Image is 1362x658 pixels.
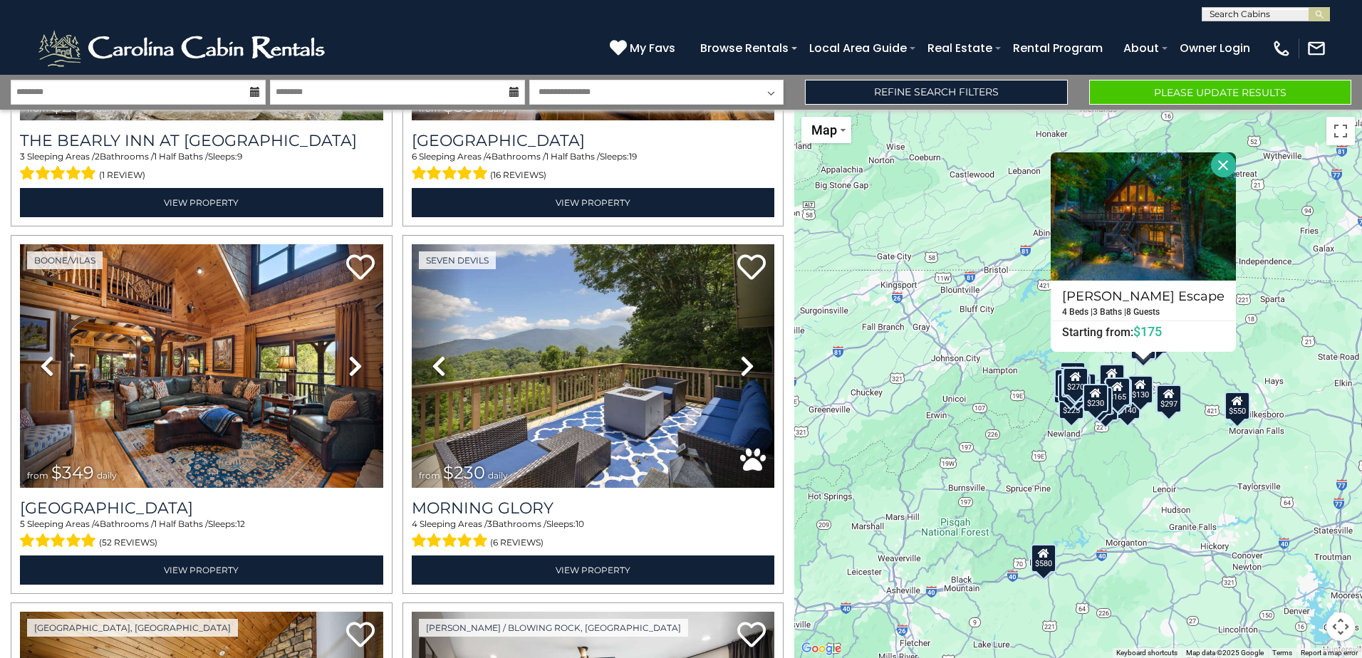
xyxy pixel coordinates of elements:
h5: 4 Beds | [1062,308,1093,317]
span: $349 [51,462,94,483]
span: 4 [94,518,100,529]
h3: Lake Haven Lodge [412,131,775,150]
a: Rental Program [1006,36,1110,61]
div: $480 [1106,379,1131,407]
div: Sleeping Areas / Bathrooms / Sleeps: [20,518,383,552]
span: 1 Half Baths / [546,151,600,162]
span: from [419,470,440,481]
span: $175 [1133,324,1162,339]
div: $550 [1225,392,1250,420]
h5: 3 Baths | [1093,308,1126,317]
div: $125 [1060,362,1086,390]
h3: The Bearly Inn at Eagles Nest [20,131,383,150]
span: daily [488,103,508,114]
img: thumbnail_163281249.jpeg [20,244,383,487]
button: Map camera controls [1326,612,1355,641]
a: Refine Search Filters [805,80,1067,105]
a: [GEOGRAPHIC_DATA], [GEOGRAPHIC_DATA] [27,619,238,637]
span: Map [811,122,837,137]
div: Sleeping Areas / Bathrooms / Sleeps: [412,150,775,184]
span: (1 review) [99,166,145,184]
a: Local Area Guide [802,36,914,61]
a: Real Estate [920,36,999,61]
a: Terms (opens in new tab) [1272,649,1292,657]
a: Seven Devils [419,251,496,269]
span: 6 [412,151,417,162]
span: My Favs [630,39,675,57]
span: from [419,103,440,114]
div: $580 [1031,544,1056,573]
img: thumbnail_164767145.jpeg [412,244,775,487]
span: 12 [237,518,245,529]
div: $425 [1059,367,1085,395]
a: [GEOGRAPHIC_DATA] [412,131,775,150]
a: [GEOGRAPHIC_DATA] [20,498,383,518]
button: Please Update Results [1089,80,1351,105]
h5: 8 Guests [1126,308,1160,317]
div: $290 [1054,369,1080,397]
a: Open this area in Google Maps (opens a new window) [798,639,845,658]
div: Sleeping Areas / Bathrooms / Sleeps: [412,518,775,552]
span: (6 reviews) [490,533,544,552]
span: from [27,103,48,114]
span: 10 [576,518,584,529]
a: View Property [20,555,383,585]
span: 1 Half Baths / [154,151,208,162]
span: 3 [20,151,25,162]
button: Toggle fullscreen view [1326,117,1355,145]
div: $230 [1054,375,1079,404]
button: Close [1211,152,1236,177]
span: daily [96,103,116,114]
div: $424 [1057,374,1083,402]
span: $550 [443,95,485,116]
div: $140 [1115,391,1140,419]
a: Add to favorites [346,253,375,283]
img: Google [798,639,845,658]
a: View Property [412,188,775,217]
a: View Property [412,555,775,585]
div: $297 [1155,385,1181,413]
span: (52 reviews) [99,533,157,552]
div: $225 [1059,391,1084,419]
span: daily [97,470,117,481]
span: 5 [20,518,25,529]
a: About [1116,36,1166,61]
div: $395 [1061,369,1086,397]
div: $130 [1128,375,1153,404]
span: 19 [629,151,637,162]
span: 4 [412,518,417,529]
span: Map data ©2025 Google [1186,649,1264,657]
img: Todd Escape [1051,152,1236,281]
span: 4 [486,151,492,162]
a: Add to favorites [737,253,766,283]
h4: [PERSON_NAME] Escape [1051,285,1235,308]
a: My Favs [610,39,679,58]
img: White-1-2.png [36,27,331,70]
a: View Property [20,188,383,217]
a: Report a map error [1301,649,1358,657]
img: mail-regular-white.png [1306,38,1326,58]
span: (16 reviews) [490,166,546,184]
div: $165 [1105,377,1130,406]
a: Browse Rentals [693,36,796,61]
button: Change map style [801,117,851,143]
a: [PERSON_NAME] Escape 4 Beds | 3 Baths | 8 Guests Starting from:$175 [1051,281,1236,340]
a: Morning Glory [412,498,775,518]
a: Owner Login [1173,36,1257,61]
a: The Bearly Inn at [GEOGRAPHIC_DATA] [20,131,383,150]
a: Add to favorites [737,620,766,651]
span: $230 [51,95,93,116]
span: 1 Half Baths / [154,518,208,529]
span: 9 [237,151,242,162]
img: phone-regular-white.png [1272,38,1291,58]
span: daily [488,470,508,481]
div: $349 [1099,364,1125,392]
a: Add to favorites [346,620,375,651]
span: 2 [95,151,100,162]
h3: Diamond Creek Lodge [20,498,383,518]
button: Keyboard shortcuts [1116,648,1178,658]
a: Boone/Vilas [27,251,103,269]
div: $230 [1082,384,1108,412]
a: [PERSON_NAME] / Blowing Rock, [GEOGRAPHIC_DATA] [419,619,688,637]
